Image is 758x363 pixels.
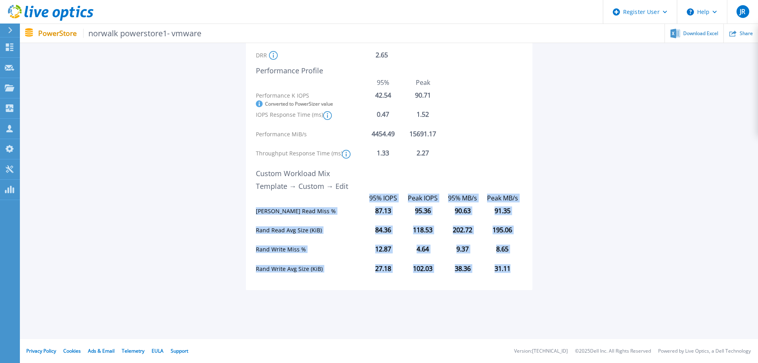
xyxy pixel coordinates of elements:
a: Privacy Policy [26,347,56,354]
div: Template → Custom → Edit [256,182,491,190]
div: Peak [403,79,443,86]
div: 95% IOPS [363,194,403,202]
div: Throughput Response Time (ms) [256,150,363,158]
div: IOPS Response Time (ms) [256,112,363,120]
div: Performance MiB/s [256,131,363,139]
div: 4.64 [403,245,443,253]
a: Support [171,347,188,354]
div: Rand Write Avg Size (KiB) [256,266,363,274]
span: Download Excel [683,31,718,36]
div: 202.72 [443,226,483,233]
div: 2.27 [403,149,443,157]
div: [PERSON_NAME] Read Miss % [256,208,363,216]
div: 42.54 [363,92,403,99]
div: 2.65 [376,52,439,66]
div: 87.13 [363,207,403,214]
div: 8.65 [483,245,522,253]
div: 95.36 [403,207,443,214]
p: PowerStore [38,29,202,38]
div: 91.35 [483,207,522,214]
div: 84.36 [363,226,403,233]
span: JR [740,8,745,15]
div: Performance Profile [256,66,491,75]
div: Converted to PowerSizer value [256,100,363,107]
div: Rand Read Avg Size (KiB) [256,227,363,235]
div: 90.63 [443,207,483,214]
a: EULA [152,347,164,354]
div: 195.06 [483,226,522,233]
div: 118.53 [403,226,443,233]
span: Share [740,31,753,36]
div: DRR [256,48,376,62]
div: 4454.49 [363,130,403,137]
li: © 2025 Dell Inc. All Rights Reserved [575,349,651,354]
div: Custom Workload Mix [256,169,491,178]
div: 27.18 [363,265,403,272]
div: 95% [363,79,403,86]
div: 95% MB/s [443,194,483,202]
li: Version: [TECHNICAL_ID] [514,349,568,354]
a: Ads & Email [88,347,115,354]
div: 1.52 [403,111,443,118]
div: 90.71 [403,92,443,99]
div: 12.87 [363,245,403,253]
div: 102.03 [403,265,443,272]
div: 31.11 [483,265,522,272]
div: Performance K IOPS [256,92,363,100]
div: 38.36 [443,265,483,272]
div: Rand Write Miss % [256,246,363,254]
div: 9.37 [443,245,483,253]
div: 15691.17 [403,130,443,137]
div: Peak IOPS [403,194,443,202]
div: Peak MB/s [483,194,522,202]
a: Telemetry [122,347,144,354]
span: norwalk powerstore1- vmware [83,29,202,38]
a: Cookies [63,347,81,354]
li: Powered by Live Optics, a Dell Technology [658,349,751,354]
